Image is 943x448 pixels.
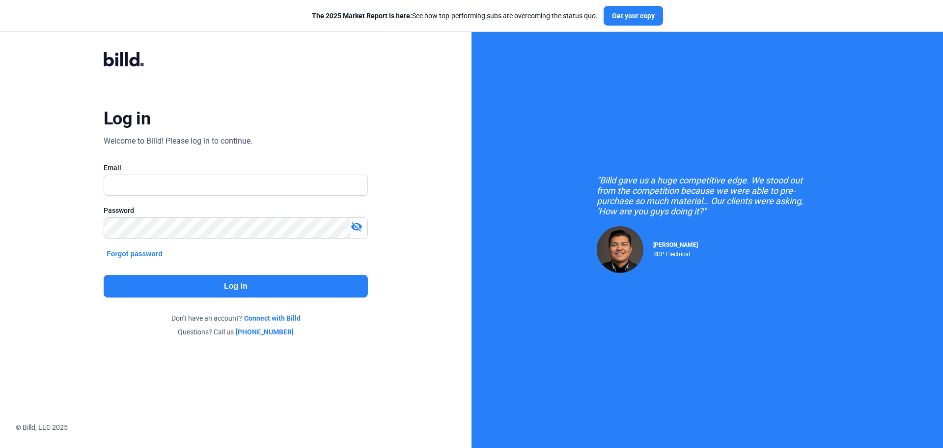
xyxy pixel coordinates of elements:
div: Don't have an account? [104,313,368,323]
div: Questions? Call us [104,327,368,337]
img: Raul Pacheco [597,226,643,273]
a: Connect with Billd [244,313,301,323]
div: Email [104,163,368,173]
span: The 2025 Market Report is here: [312,12,412,20]
button: Forgot password [104,248,166,259]
div: "Billd gave us a huge competitive edge. We stood out from the competition because we were able to... [597,175,818,216]
span: [PERSON_NAME] [653,241,698,248]
div: See how top-performing subs are overcoming the status quo. [312,11,598,21]
div: RDP Electrical [653,248,698,258]
button: Log in [104,275,368,298]
mat-icon: visibility_off [351,221,362,233]
a: [PHONE_NUMBER] [236,327,294,337]
button: Get your copy [604,6,663,26]
div: Log in [104,108,150,129]
div: Password [104,206,368,215]
div: Welcome to Billd! Please log in to continue. [104,135,252,147]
